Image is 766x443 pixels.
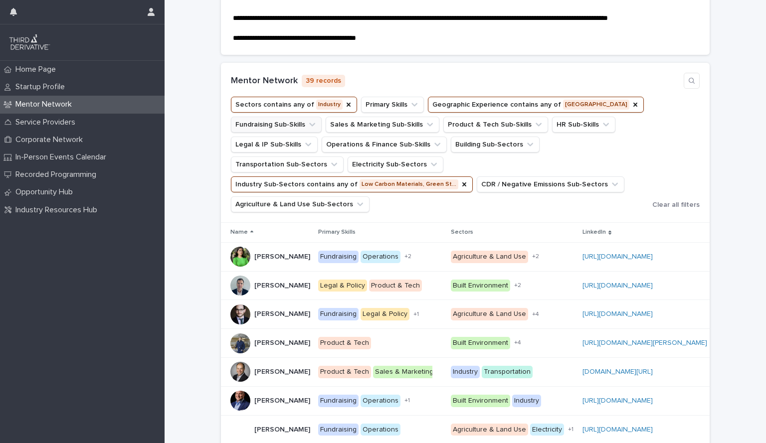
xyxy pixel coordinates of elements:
div: Electricity [530,424,564,436]
a: [URL][DOMAIN_NAME] [582,397,653,404]
a: [URL][DOMAIN_NAME] [582,253,653,260]
p: [PERSON_NAME] [254,337,312,347]
img: q0dI35fxT46jIlCv2fcp [8,32,51,52]
div: Legal & Policy [318,280,367,292]
button: Product & Tech Sub-Skills [443,117,548,133]
span: + 2 [404,254,411,260]
div: Operations [361,251,400,263]
button: Legal & IP Sub-Skills [231,137,318,152]
button: Fundraising Sub-Skills [231,117,322,133]
button: Industry Sub-Sectors [231,176,473,192]
a: [DOMAIN_NAME][URL] [582,368,653,375]
button: CDR / Negative Emissions Sub-Sectors [477,176,624,192]
div: Industry [451,366,480,378]
div: Product & Tech [318,366,371,378]
span: + 4 [532,311,539,317]
span: + 1 [404,398,410,404]
div: Agriculture & Land Use [451,251,528,263]
div: Built Environment [451,395,510,407]
tr: [PERSON_NAME][PERSON_NAME] FundraisingLegal & Policy+1Agriculture & Land Use+4[URL][DOMAIN_NAME] [221,300,717,329]
p: Service Providers [11,118,83,127]
p: LinkedIn [582,227,606,238]
a: [URL][DOMAIN_NAME] [582,426,653,433]
p: [PERSON_NAME] [254,308,312,318]
p: Mentor Network [11,100,80,109]
button: Operations & Finance Sub-Skills [322,137,447,152]
button: Clear all filters [648,197,700,212]
button: Building Sub-Sectors [451,137,540,152]
div: Built Environment [451,280,510,292]
button: Geographic Experience [428,97,644,113]
span: Clear all filters [652,201,700,208]
p: Home Page [11,65,64,74]
button: Primary Skills [361,97,424,113]
p: Adriana Penuela-Useche [254,251,312,261]
p: Primary Skills [318,227,356,238]
button: Transportation Sub-Sectors [231,156,344,172]
div: Operations [361,395,400,407]
div: Fundraising [318,251,359,263]
p: Sectors [451,227,473,238]
h1: Mentor Network [231,76,298,87]
div: Legal & Policy [361,308,409,320]
div: Sales & Marketing [373,366,435,378]
span: + 1 [413,311,419,317]
button: Sectors [231,97,357,113]
tr: [PERSON_NAME][PERSON_NAME] Product & TechBuilt Environment+4[URL][DOMAIN_NAME][PERSON_NAME] [221,329,717,358]
p: Startup Profile [11,82,73,92]
button: Sales & Marketing Sub-Skills [326,117,439,133]
a: [URL][DOMAIN_NAME] [582,282,653,289]
tr: [PERSON_NAME][PERSON_NAME] FundraisingOperations+1Built EnvironmentIndustry[URL][DOMAIN_NAME] [221,386,717,415]
div: Transportation [482,366,533,378]
div: Fundraising [318,395,359,407]
a: [URL][DOMAIN_NAME] [582,310,653,317]
span: + 4 [514,340,521,346]
span: + 2 [514,283,521,289]
tr: [PERSON_NAME][PERSON_NAME] Legal & PolicyProduct & TechBuilt Environment+2[URL][DOMAIN_NAME] [221,271,717,300]
p: Recorded Programming [11,170,104,179]
a: [URL][DOMAIN_NAME][PERSON_NAME] [582,339,707,346]
p: Industry Resources Hub [11,205,105,215]
div: Agriculture & Land Use [451,424,528,436]
p: [PERSON_NAME] [254,280,312,290]
div: Fundraising [318,424,359,436]
span: + 1 [568,427,574,433]
p: Corporate Network [11,135,91,145]
div: Product & Tech [318,337,371,349]
button: Agriculture & Land Use Sub-Sectors [231,196,370,212]
p: [PERSON_NAME] [254,366,312,376]
div: Product & Tech [369,280,422,292]
div: Industry [512,395,541,407]
p: [PERSON_NAME] [254,424,312,434]
button: Electricity Sub-Sectors [348,156,443,172]
tr: [PERSON_NAME][PERSON_NAME] Product & TechSales & MarketingIndustryTransportation[DOMAIN_NAME][URL] [221,357,717,386]
div: Operations [361,424,400,436]
button: HR Sub-Skills [552,117,615,133]
div: Agriculture & Land Use [451,308,528,320]
p: In-Person Events Calendar [11,152,114,162]
div: Built Environment [451,337,510,349]
span: + 2 [532,254,539,260]
p: Bryan Guido Hassin [254,395,312,405]
p: 39 records [302,75,345,87]
p: Opportunity Hub [11,187,81,197]
tr: [PERSON_NAME][PERSON_NAME] FundraisingOperations+2Agriculture & Land Use+2[URL][DOMAIN_NAME] [221,242,717,271]
div: Fundraising [318,308,359,320]
p: Name [230,227,248,238]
